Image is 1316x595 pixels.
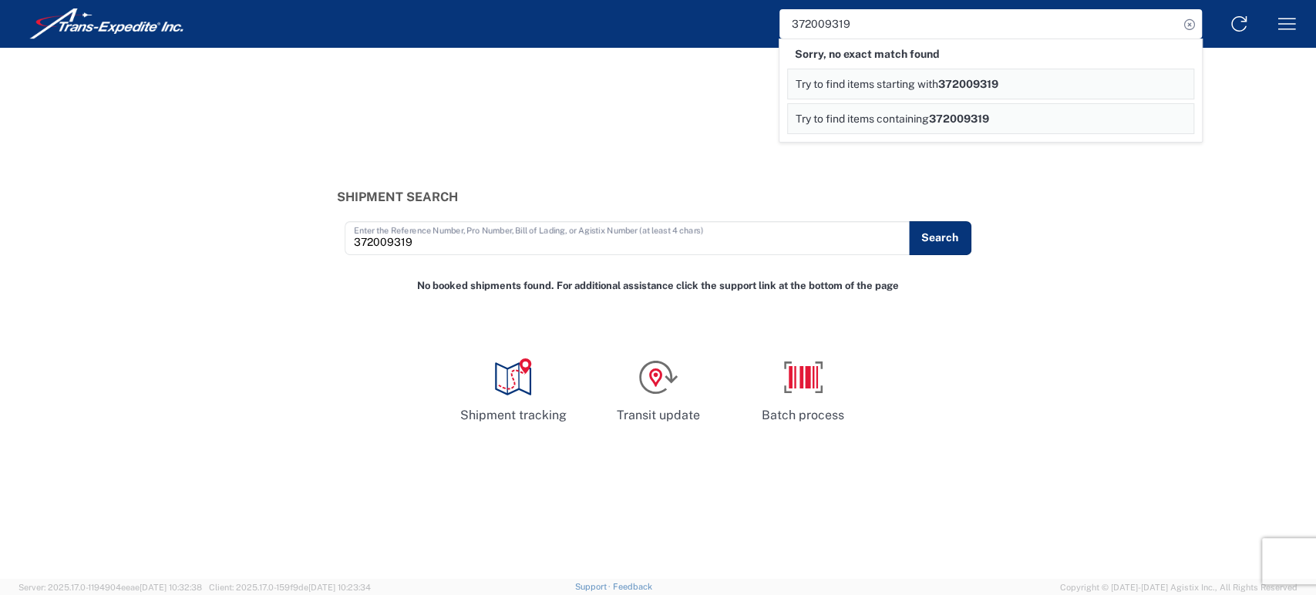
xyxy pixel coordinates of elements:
[938,78,998,90] span: 372009319
[337,190,979,204] h3: Shipment Search
[209,583,371,592] span: Client: 2025.17.0-159f9de
[308,583,371,592] span: [DATE] 10:23:34
[737,345,870,437] a: Batch process
[592,345,725,437] a: Transit update
[796,113,929,125] span: Try to find items containing
[574,582,613,591] a: Support
[613,582,652,591] a: Feedback
[909,221,971,255] button: Search
[779,9,1179,39] input: Shipment, tracking or reference number
[329,271,988,301] div: No booked shipments found. For additional assistance click the support link at the bottom of the ...
[140,583,202,592] span: [DATE] 10:32:38
[787,39,1194,69] div: Sorry, no exact match found
[1060,580,1297,594] span: Copyright © [DATE]-[DATE] Agistix Inc., All Rights Reserved
[447,345,580,437] a: Shipment tracking
[19,583,202,592] span: Server: 2025.17.0-1194904eeae
[929,113,989,125] span: 372009319
[796,78,938,90] span: Try to find items starting with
